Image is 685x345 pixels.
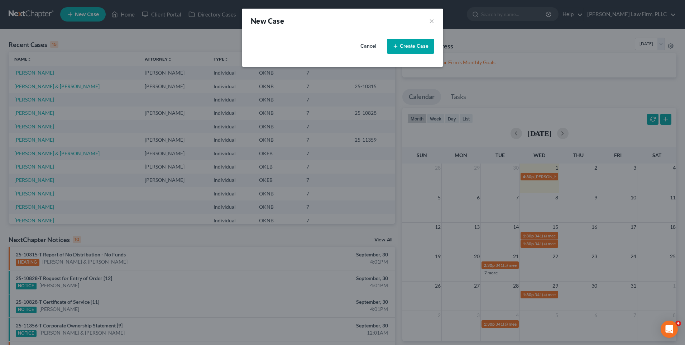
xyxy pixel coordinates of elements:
[353,39,384,53] button: Cancel
[675,321,681,326] span: 4
[251,16,284,25] strong: New Case
[387,39,434,54] button: Create Case
[661,321,678,338] div: Open Intercom Messenger
[429,16,434,26] button: ×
